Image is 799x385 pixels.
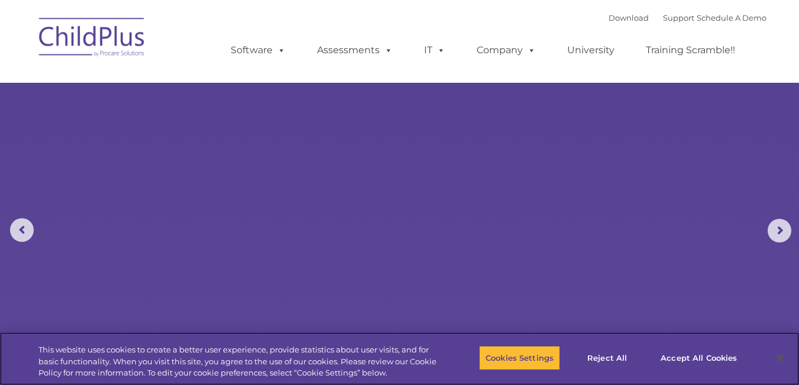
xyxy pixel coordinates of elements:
a: Support [663,13,694,22]
button: Reject All [570,345,644,370]
font: | [609,13,766,22]
div: This website uses cookies to create a better user experience, provide statistics about user visit... [38,344,439,379]
button: Cookies Settings [479,345,560,370]
a: Assessments [305,38,405,62]
button: Accept All Cookies [654,345,743,370]
button: Close [767,345,793,371]
a: Training Scramble!! [634,38,747,62]
a: University [555,38,626,62]
a: IT [412,38,457,62]
a: Software [219,38,297,62]
a: Company [465,38,548,62]
a: Schedule A Demo [697,13,766,22]
img: ChildPlus by Procare Solutions [33,9,151,69]
a: Download [609,13,649,22]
